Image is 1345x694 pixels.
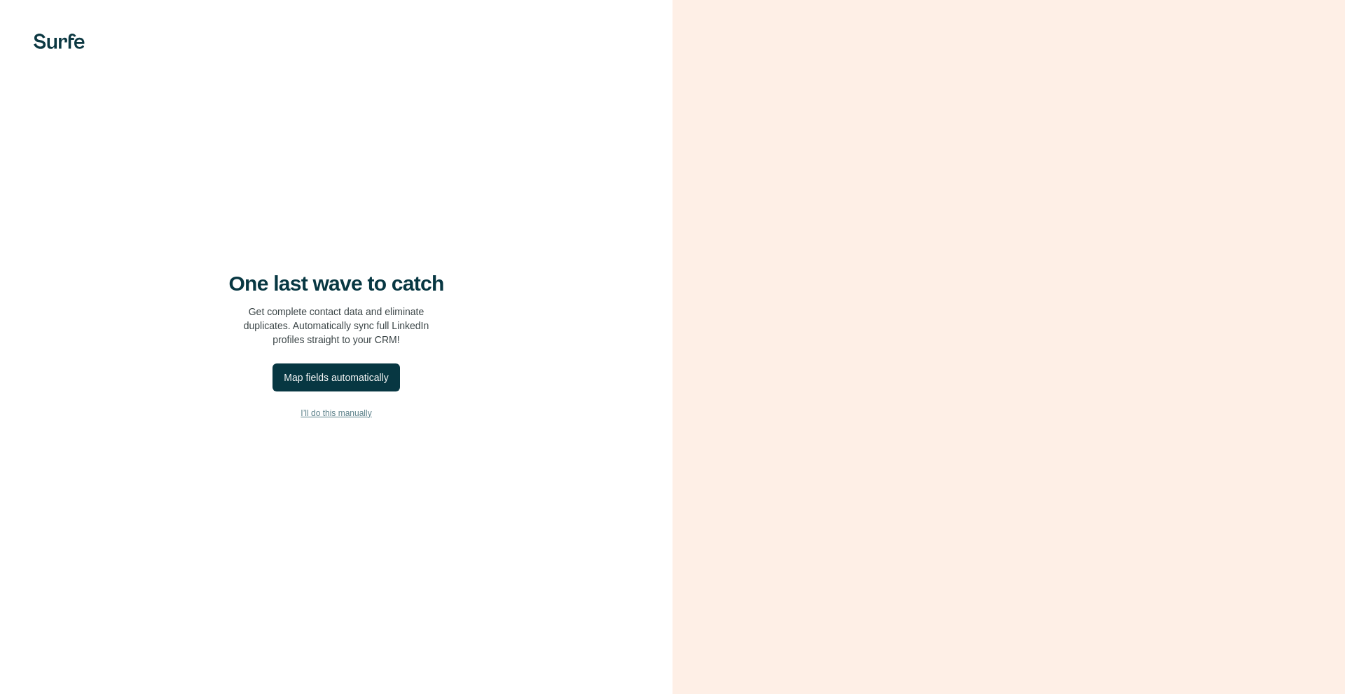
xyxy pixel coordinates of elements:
h4: One last wave to catch [229,271,444,296]
button: I’ll do this manually [28,403,644,424]
div: Map fields automatically [284,370,388,384]
p: Get complete contact data and eliminate duplicates. Automatically sync full LinkedIn profiles str... [244,305,429,347]
span: I’ll do this manually [301,407,371,419]
img: Surfe's logo [34,34,85,49]
button: Map fields automatically [273,363,399,391]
